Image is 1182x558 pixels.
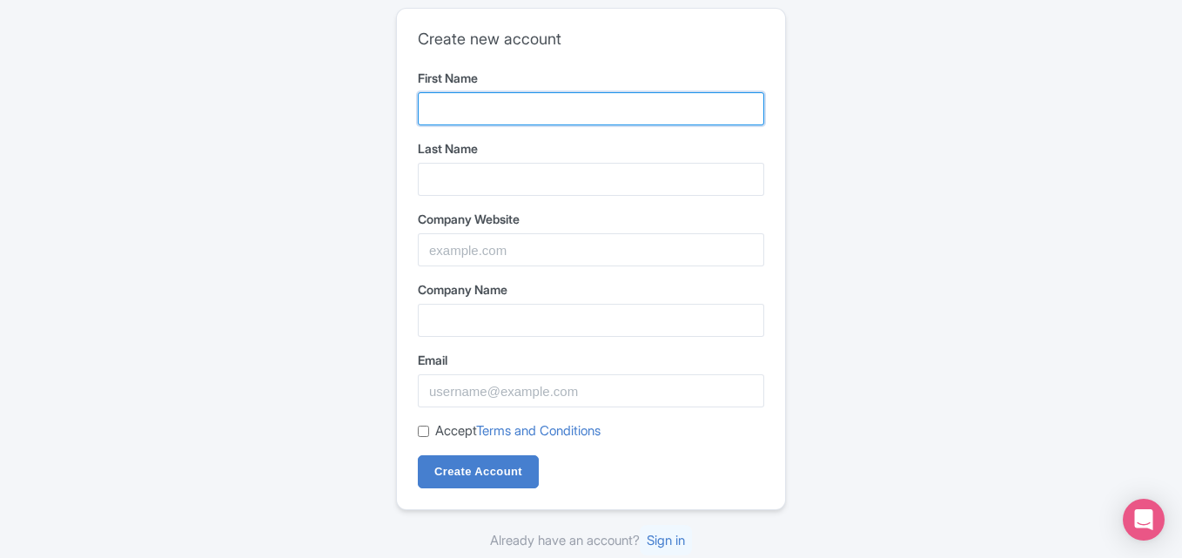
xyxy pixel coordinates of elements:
[418,280,764,299] label: Company Name
[418,139,764,158] label: Last Name
[418,210,764,228] label: Company Website
[418,233,764,266] input: example.com
[1123,499,1165,541] div: Open Intercom Messenger
[418,374,764,407] input: username@example.com
[418,351,764,369] label: Email
[418,455,539,488] input: Create Account
[435,421,601,441] label: Accept
[396,531,786,551] div: Already have an account?
[418,69,764,87] label: First Name
[640,525,692,555] a: Sign in
[476,422,601,439] a: Terms and Conditions
[418,30,764,49] h2: Create new account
